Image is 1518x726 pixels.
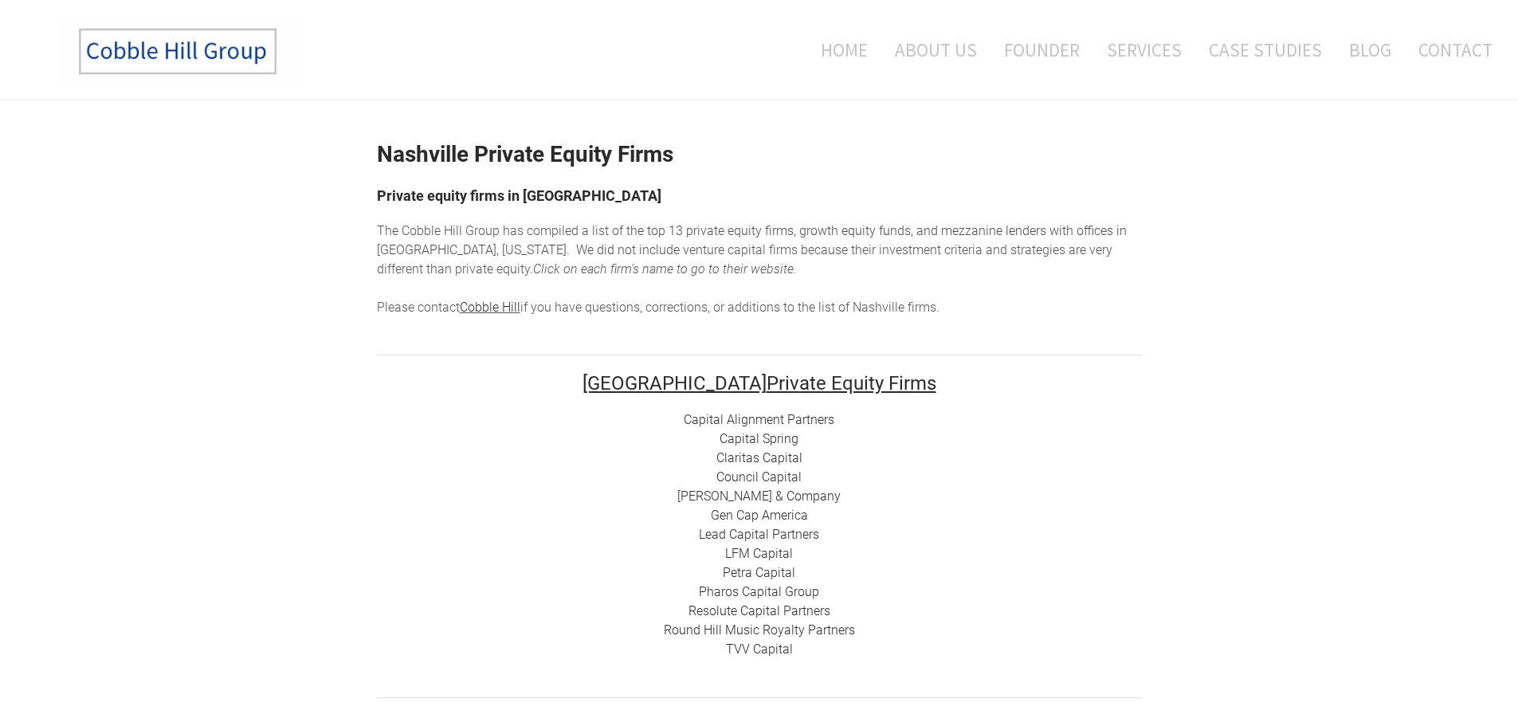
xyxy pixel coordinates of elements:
[1197,17,1334,83] a: Case Studies
[377,223,630,238] span: The Cobble Hill Group has compiled a list of t
[726,642,793,657] a: TVV Capital
[61,17,300,87] img: The Cobble Hill Group LLC
[377,242,1112,277] span: enture capital firms because their investment criteria and strategies are very different than pri...
[716,450,802,465] a: Claritas Capital
[1337,17,1403,83] a: Blog
[664,622,855,638] a: Round Hill Music Royalty Partners
[582,372,936,394] font: Private Equity Firms
[677,489,841,504] a: [PERSON_NAME] & Company
[684,412,834,427] a: Capital Alignment Partners
[699,584,819,599] a: Pharos Capital Group
[533,261,797,277] em: Click on each firm's name to go to their website. ​
[377,300,939,315] span: Please contact if you have questions, corrections, or additions to the list of Nashville firms.
[377,141,673,167] strong: Nashville Private Equity Firms
[1095,17,1194,83] a: Services
[377,187,661,204] font: Private equity firms in [GEOGRAPHIC_DATA]
[460,300,520,315] a: Cobble Hill
[699,527,819,542] a: Lead Capital Partners
[723,565,795,580] a: Petra Capital
[992,17,1092,83] a: Founder
[688,603,830,618] a: Resolute Capital Partners
[377,222,1142,317] div: he top 13 private equity firms, growth equity funds, and mezzanine lenders with offices in [GEOGR...
[582,372,767,394] font: [GEOGRAPHIC_DATA]
[716,469,802,485] a: Council Capital
[1406,17,1493,83] a: Contact
[797,17,880,83] a: Home
[883,17,989,83] a: About Us
[711,508,808,523] a: Gen Cap America
[720,431,798,446] a: Capital Spring
[725,546,793,561] a: LFM Capital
